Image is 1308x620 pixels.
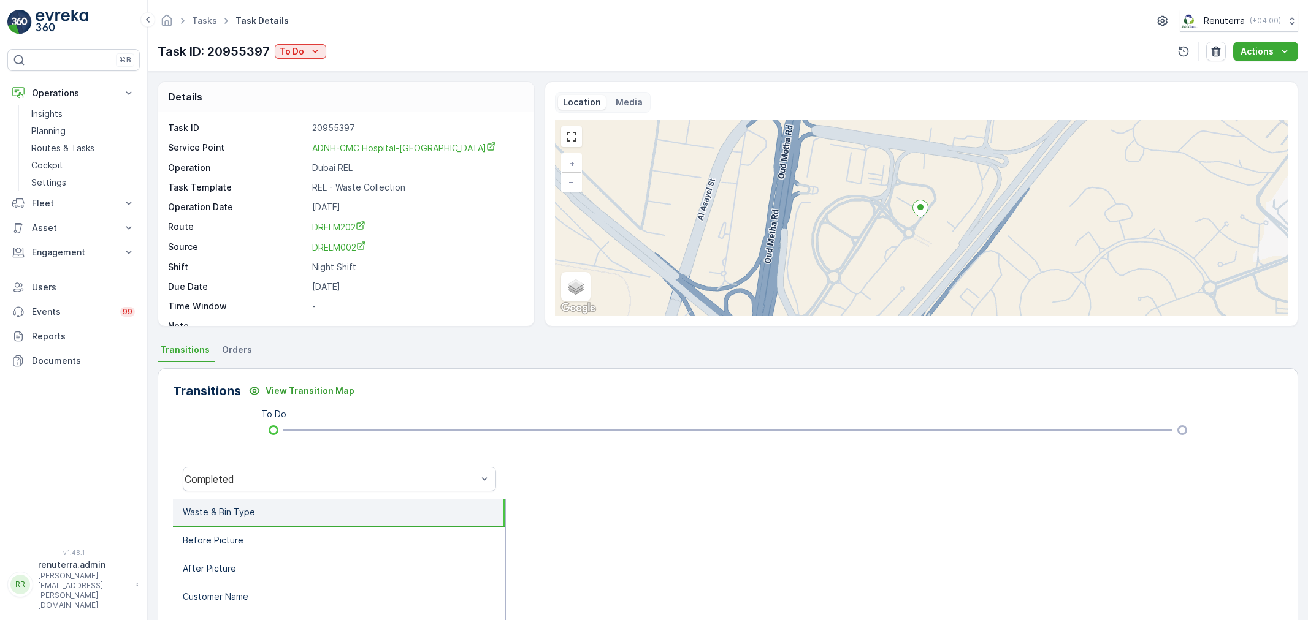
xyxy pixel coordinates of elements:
[568,176,575,187] span: −
[168,181,307,194] p: Task Template
[168,241,307,254] p: Source
[1233,42,1298,61] button: Actions
[32,281,135,293] p: Users
[261,408,286,420] p: To Do
[168,162,307,174] p: Operation
[31,125,66,137] p: Planning
[26,123,140,140] a: Planning
[173,382,241,400] p: Transitions
[183,534,243,546] p: Before Picture
[32,246,115,259] p: Engagement
[233,15,291,27] span: Task Details
[563,96,601,108] p: Location
[192,15,217,26] a: Tasks
[562,127,581,146] a: View Fullscreen
[7,559,140,610] button: RRrenuterra.admin[PERSON_NAME][EMAIL_ADDRESS][PERSON_NAME][DOMAIN_NAME]
[38,571,130,610] p: [PERSON_NAME][EMAIL_ADDRESS][PERSON_NAME][DOMAIN_NAME]
[168,142,307,154] p: Service Point
[1241,45,1274,58] p: Actions
[10,575,30,594] div: RR
[558,300,599,316] img: Google
[7,216,140,240] button: Asset
[7,300,140,324] a: Events99
[7,191,140,216] button: Fleet
[31,142,94,154] p: Routes & Tasks
[7,240,140,265] button: Engagement
[562,154,581,173] a: Zoom In
[26,174,140,191] a: Settings
[160,18,174,29] a: Homepage
[616,96,643,108] p: Media
[168,261,307,273] p: Shift
[183,591,248,603] p: Customer Name
[26,140,140,157] a: Routes & Tasks
[183,506,255,518] p: Waste & Bin Type
[119,55,131,65] p: ⌘B
[562,173,581,191] a: Zoom Out
[31,159,63,172] p: Cockpit
[558,300,599,316] a: Open this area in Google Maps (opens a new window)
[32,87,115,99] p: Operations
[569,158,575,168] span: +
[312,143,496,153] span: ADNH-CMC Hospital-[GEOGRAPHIC_DATA]
[32,222,115,234] p: Asset
[312,242,366,252] span: DRELM002
[312,142,521,154] a: ADNH-CMC Hospital-Jadaf
[312,320,521,332] p: -
[222,344,252,356] span: Orders
[312,122,521,134] p: 20955397
[36,10,88,34] img: logo_light-DOdMpM7g.png
[266,385,354,397] p: View Transition Map
[312,241,521,254] a: DRELM002
[123,307,132,317] p: 99
[1180,10,1298,32] button: Renuterra(+04:00)
[26,105,140,123] a: Insights
[168,89,202,104] p: Details
[7,324,140,349] a: Reports
[312,162,521,174] p: Dubai REL
[31,108,63,120] p: Insights
[312,300,521,312] p: -
[168,122,307,134] p: Task ID
[275,44,326,59] button: To Do
[32,355,135,367] p: Documents
[7,81,140,105] button: Operations
[168,281,307,293] p: Due Date
[312,181,521,194] p: REL - Waste Collection
[7,349,140,373] a: Documents
[312,261,521,273] p: Night Shift
[183,562,236,575] p: After Picture
[38,559,130,571] p: renuterra.admin
[32,306,113,318] p: Events
[312,221,521,233] a: DRELM202
[158,42,270,61] p: Task ID: 20955397
[31,176,66,189] p: Settings
[1180,14,1199,28] img: Screenshot_2024-07-26_at_13.33.01.png
[280,45,304,58] p: To Do
[312,281,521,293] p: [DATE]
[562,273,589,300] a: Layers
[7,10,32,34] img: logo
[32,330,135,342] p: Reports
[312,201,521,213] p: [DATE]
[241,381,362,401] button: View Transition Map
[168,320,307,332] p: Note
[168,300,307,312] p: Time Window
[168,201,307,213] p: Operation Date
[7,549,140,556] span: v 1.48.1
[168,221,307,233] p: Route
[160,344,210,356] span: Transitions
[185,474,477,485] div: Completed
[26,157,140,174] a: Cockpit
[7,275,140,300] a: Users
[1250,16,1281,26] p: ( +04:00 )
[312,222,365,232] span: DRELM202
[1204,15,1245,27] p: Renuterra
[32,197,115,210] p: Fleet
